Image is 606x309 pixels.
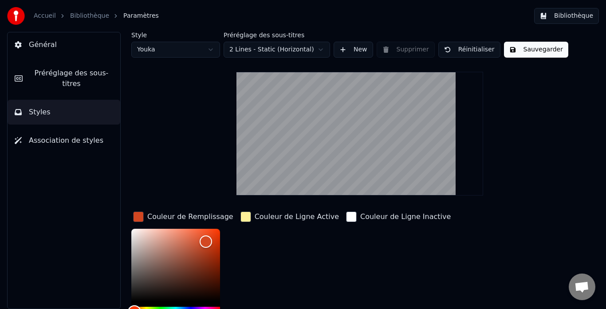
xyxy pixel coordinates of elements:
[30,68,113,89] span: Préréglage des sous-titres
[29,107,51,117] span: Styles
[34,12,56,20] a: Accueil
[29,39,57,50] span: Général
[344,210,453,224] button: Couleur de Ligne Inactive
[255,211,339,222] div: Couleur de Ligne Active
[438,42,500,58] button: Réinitialiser
[147,211,233,222] div: Couleur de Remplissage
[224,32,330,38] label: Préréglage des sous-titres
[34,12,159,20] nav: breadcrumb
[70,12,109,20] a: Bibliothèque
[8,128,120,153] button: Association de styles
[131,229,220,301] div: Color
[504,42,568,58] button: Sauvegarder
[8,100,120,125] button: Styles
[8,61,120,96] button: Préréglage des sous-titres
[569,274,595,300] div: Ouvrir le chat
[360,211,451,222] div: Couleur de Ligne Inactive
[8,32,120,57] button: Général
[239,210,341,224] button: Couleur de Ligne Active
[534,8,599,24] button: Bibliothèque
[334,42,373,58] button: New
[123,12,159,20] span: Paramètres
[131,210,235,224] button: Couleur de Remplissage
[131,32,220,38] label: Style
[7,7,25,25] img: youka
[29,135,103,146] span: Association de styles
